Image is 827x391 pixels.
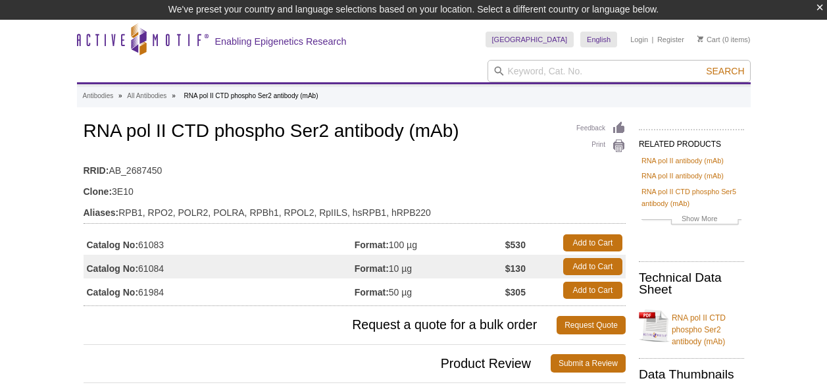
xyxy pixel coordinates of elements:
strong: Format: [355,263,389,274]
h2: RELATED PRODUCTS [639,129,744,153]
strong: Aliases: [84,207,119,219]
a: RNA pol II antibody (mAb) [641,155,724,167]
a: Print [576,139,626,153]
a: Add to Cart [563,282,622,299]
td: RPB1, RPO2, POLR2, POLRA, RPBh1, RPOL2, RpIILS, hsRPB1, hRPB220 [84,199,626,220]
h2: Enabling Epigenetics Research [215,36,347,47]
a: All Antibodies [127,90,166,102]
a: RNA pol II CTD phospho Ser5 antibody (mAb) [641,186,741,209]
strong: Catalog No: [87,286,139,298]
strong: Catalog No: [87,239,139,251]
a: Login [630,35,648,44]
li: (0 items) [697,32,751,47]
a: RNA pol II CTD phospho Ser2 antibody (mAb) [639,304,744,348]
strong: Clone: [84,186,113,197]
a: Add to Cart [563,258,622,275]
td: 50 µg [355,278,505,302]
td: 61084 [84,255,355,278]
h2: Data Thumbnails [639,369,744,380]
h2: Technical Data Sheet [639,272,744,296]
li: » [172,92,176,99]
td: 61984 [84,278,355,302]
a: Show More [641,213,741,228]
span: Request a quote for a bulk order [84,316,557,334]
strong: Format: [355,239,389,251]
li: | [652,32,654,47]
a: [GEOGRAPHIC_DATA] [486,32,574,47]
h1: RNA pol II CTD phospho Ser2 antibody (mAb) [84,121,626,143]
td: 3E10 [84,178,626,199]
strong: Catalog No: [87,263,139,274]
img: Your Cart [697,36,703,42]
a: RNA pol II antibody (mAb) [641,170,724,182]
a: Feedback [576,121,626,136]
td: 10 µg [355,255,505,278]
strong: $530 [505,239,526,251]
strong: Format: [355,286,389,298]
span: Product Review [84,354,551,373]
a: Register [657,35,684,44]
input: Keyword, Cat. No. [488,60,751,82]
li: RNA pol II CTD phospho Ser2 antibody (mAb) [184,92,318,99]
strong: $305 [505,286,526,298]
a: English [580,32,617,47]
strong: $130 [505,263,526,274]
td: AB_2687450 [84,157,626,178]
a: Submit a Review [551,354,626,373]
button: Search [702,65,748,77]
a: Request Quote [557,316,626,334]
a: Antibodies [83,90,114,102]
li: » [118,92,122,99]
td: 100 µg [355,231,505,255]
a: Add to Cart [563,234,622,251]
span: Search [706,66,744,76]
a: Cart [697,35,720,44]
strong: RRID: [84,165,109,176]
td: 61083 [84,231,355,255]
